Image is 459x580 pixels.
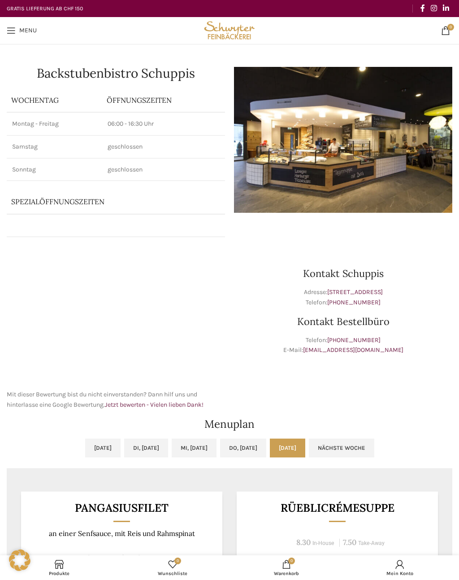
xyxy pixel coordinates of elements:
[116,558,230,578] a: 0 Wunschliste
[7,246,225,381] iframe: schwyter schuppis
[296,537,311,547] span: 8.30
[12,119,97,128] p: Montag - Freitag
[7,571,112,576] span: Produkte
[7,67,225,79] h1: Backstubenbistro Schuppis
[327,336,381,344] a: [PHONE_NUMBER]
[11,95,98,105] p: Wochentag
[174,558,181,564] span: 0
[116,558,230,578] div: Meine Wunschliste
[32,502,212,514] h3: Pangasiusfilet
[234,287,452,308] p: Adresse: Telefon:
[327,299,381,306] a: [PHONE_NUMBER]
[248,502,427,514] h3: Rüeblicrémesuppe
[126,553,144,563] span: 16.50
[105,401,204,409] a: Jetzt bewerten - Vielen lieben Dank!
[107,95,221,105] p: ÖFFNUNGSZEITEN
[327,288,383,296] a: [STREET_ADDRESS]
[440,1,452,15] a: Linkedin social link
[2,22,41,40] a: Open mobile menu
[108,165,220,174] p: geschlossen
[234,335,452,356] p: Telefon: E-Mail:
[7,390,225,410] p: Mit dieser Bewertung bist du nicht einverstanden? Dann hilf uns und hinterlasse eine Google Bewer...
[7,5,83,12] strong: GRATIS LIEFERUNG AB CHF 150
[12,142,97,151] p: Samstag
[7,419,452,430] h2: Menuplan
[234,316,452,326] h3: Kontakt Bestellbüro
[85,439,121,457] a: [DATE]
[288,558,295,564] span: 0
[202,17,257,44] img: Bäckerei Schwyter
[229,558,343,578] a: 0 Warenkorb
[343,537,356,547] span: 7.50
[32,529,212,538] p: an einer Senfsauce, mit Reis und Rahmspinat
[11,197,185,207] p: Spezialöffnungszeiten
[220,439,266,457] a: Do, [DATE]
[172,439,217,457] a: Mi, [DATE]
[447,24,454,31] span: 0
[270,439,305,457] a: [DATE]
[108,142,220,151] p: geschlossen
[348,571,453,576] span: Mein Konto
[121,571,225,576] span: Wunschliste
[234,571,339,576] span: Warenkorb
[437,22,455,40] a: 0
[343,558,457,578] a: Mein Konto
[312,540,334,546] span: In-House
[309,439,374,457] a: Nächste Woche
[234,268,452,278] h3: Kontakt Schuppis
[303,346,403,354] a: [EMAIL_ADDRESS][DOMAIN_NAME]
[428,1,440,15] a: Instagram social link
[202,26,257,34] a: Site logo
[2,558,116,578] a: Produkte
[124,439,168,457] a: Di, [DATE]
[229,558,343,578] div: My cart
[417,1,428,15] a: Facebook social link
[108,119,220,128] p: 06:00 - 16:30 Uhr
[19,27,37,34] span: Menu
[12,165,97,174] p: Sonntag
[358,540,385,546] span: Take-Away
[78,553,94,563] span: 17.50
